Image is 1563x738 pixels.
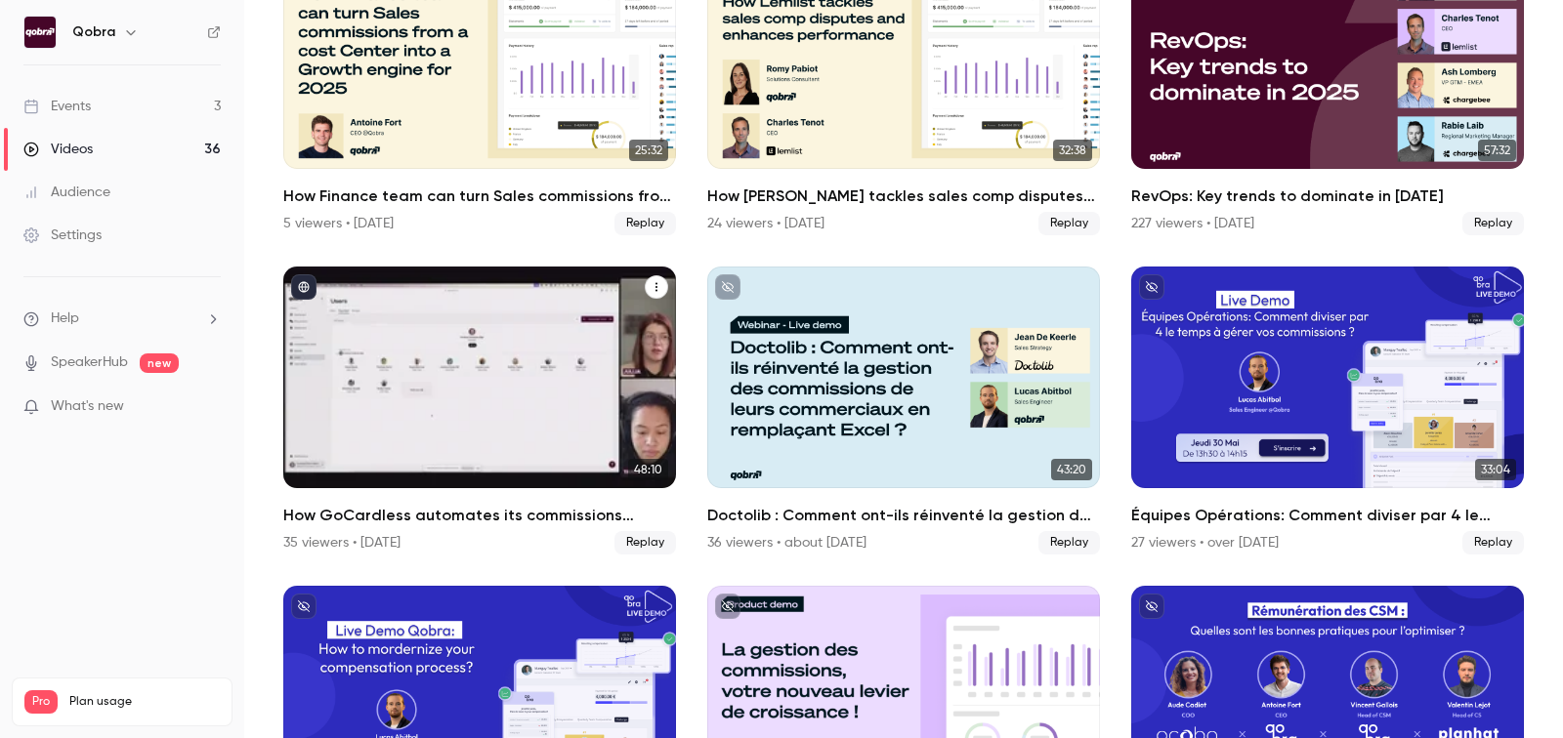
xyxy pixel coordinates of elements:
[1131,214,1254,233] div: 227 viewers • [DATE]
[707,184,1100,208] h2: How [PERSON_NAME] tackles sales comp disputes and enhances performance
[1038,531,1100,554] span: Replay
[1053,140,1092,161] span: 32:38
[51,352,128,373] a: SpeakerHub
[23,97,91,116] div: Events
[283,266,676,553] a: 48:10How GoCardless automates its commissions calculation for 202535 viewers • [DATE]Replay
[1131,184,1524,208] h2: RevOps: Key trends to dominate in [DATE]
[707,266,1100,553] a: 43:20Doctolib : Comment ont-ils réinventé la gestion des commissions de leurs commerciaux en remp...
[1478,140,1516,161] span: 57:32
[1131,266,1524,553] a: 33:04Équipes Opérations: Comment diviser par 4 le temps à gérer vos commissions ?27 viewers • ove...
[283,504,676,527] h2: How GoCardless automates its commissions calculation for 2025
[1462,212,1524,235] span: Replay
[291,274,317,300] button: published
[72,22,115,42] h6: Qobra
[291,594,317,619] button: unpublished
[1139,274,1164,300] button: unpublished
[614,212,676,235] span: Replay
[707,266,1100,553] li: Doctolib : Comment ont-ils réinventé la gestion des commissions de leurs commerciaux en remplaçan...
[24,17,56,48] img: Qobra
[614,531,676,554] span: Replay
[1131,266,1524,553] li: Équipes Opérations: Comment diviser par 4 le temps à gérer vos commissions ?
[1462,531,1524,554] span: Replay
[283,214,394,233] div: 5 viewers • [DATE]
[629,140,668,161] span: 25:32
[51,396,124,417] span: What's new
[707,504,1100,527] h2: Doctolib : Comment ont-ils réinventé la gestion des commissions de leurs commerciaux en remplaçan...
[140,353,179,373] span: new
[23,225,102,245] div: Settings
[707,533,866,553] div: 36 viewers • about [DATE]
[23,308,221,329] li: help-dropdown-opener
[715,274,740,300] button: unpublished
[1131,533,1279,553] div: 27 viewers • over [DATE]
[23,140,93,159] div: Videos
[69,694,220,710] span: Plan usage
[283,184,676,208] h2: How Finance team can turn Sales commissions from a cost Center into a Revenue accelerator for 2025
[707,214,824,233] div: 24 viewers • [DATE]
[1139,594,1164,619] button: unpublished
[23,183,110,202] div: Audience
[1051,459,1092,480] span: 43:20
[283,266,676,553] li: How GoCardless automates its commissions calculation for 2025
[1475,459,1516,480] span: 33:04
[628,459,668,480] span: 48:10
[1131,504,1524,527] h2: Équipes Opérations: Comment diviser par 4 le temps à gérer vos commissions ?
[1038,212,1100,235] span: Replay
[283,533,401,553] div: 35 viewers • [DATE]
[51,308,79,329] span: Help
[24,690,58,714] span: Pro
[715,594,740,619] button: unpublished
